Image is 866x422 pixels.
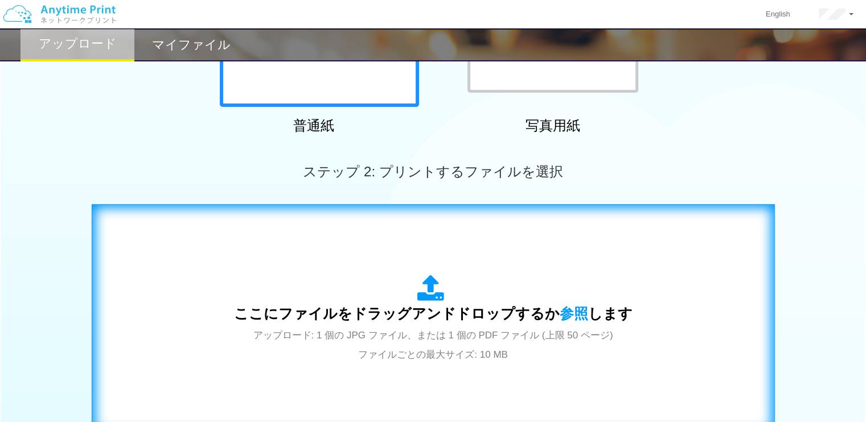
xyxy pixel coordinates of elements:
span: 参照 [560,305,588,321]
h2: アップロード [39,37,117,51]
h2: 写真用紙 [453,118,652,133]
span: アップロード: 1 個の JPG ファイル、または 1 個の PDF ファイル (上限 50 ページ) ファイルごとの最大サイズ: 10 MB [253,330,613,360]
span: ここにファイルをドラッグアンドドロップするか します [234,305,633,321]
span: ステップ 2: プリントするファイルを選択 [303,164,563,179]
h2: マイファイル [152,38,231,52]
h2: 普通紙 [214,118,413,133]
